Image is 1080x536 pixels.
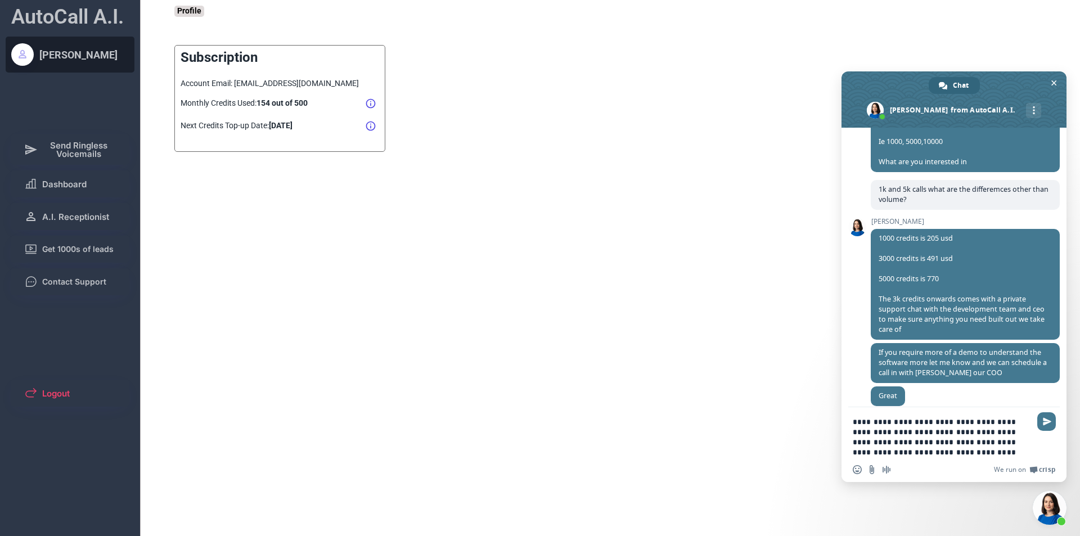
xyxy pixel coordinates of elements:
[42,141,116,158] span: Send Ringless Voicemails
[1026,103,1041,118] div: More channels
[181,120,362,132] div: Next Credits Top-up Date:
[11,236,130,263] button: Get 1000s of leads
[181,78,379,89] div: Account Email: [EMAIL_ADDRESS][DOMAIN_NAME]
[181,48,258,67] div: Subscription
[269,121,292,130] strong: [DATE]
[879,391,897,400] span: Great
[1037,412,1056,431] span: Send
[867,465,876,474] span: Send a file
[42,278,106,286] span: Contact Support
[42,213,109,221] span: A.I. Receptionist
[879,348,1047,377] span: If you require more of a demo to understand the software more let me know and we can schedule a c...
[994,465,1055,474] a: We run onCrisp
[42,389,70,398] span: Logout
[879,184,1048,204] span: 1k and 5k calls what are the differemces other than volume?
[39,48,118,62] div: [PERSON_NAME]
[994,465,1026,474] span: We run on
[953,77,969,94] span: Chat
[11,203,130,230] button: A.I. Receptionist
[11,380,130,407] button: Logout
[853,417,1030,457] textarea: Compose your message...
[42,245,114,253] span: Get 1000s of leads
[1033,491,1066,525] div: Close chat
[929,77,980,94] div: Chat
[42,180,87,188] span: Dashboard
[879,233,1045,334] span: 1000 credits is 205 usd 3000 credits is 491 usd 5000 credits is 770 The 3k credits onwards comes ...
[1039,465,1055,474] span: Crisp
[882,465,891,474] span: Audio message
[879,106,1036,166] span: It depends on the amount of credits you would require. Ie 1000, 5000,10000 What are you intereste...
[1048,77,1060,89] span: Close chat
[256,98,308,107] strong: 154 out of 500
[11,3,124,31] div: AutoCall A.I.
[181,98,362,109] div: Monthly Credits Used:
[174,6,204,17] div: Profile
[11,170,130,197] button: Dashboard
[853,465,862,474] span: Insert an emoji
[871,218,1060,226] span: [PERSON_NAME]
[11,134,130,165] button: Send Ringless Voicemails
[11,268,130,295] button: Contact Support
